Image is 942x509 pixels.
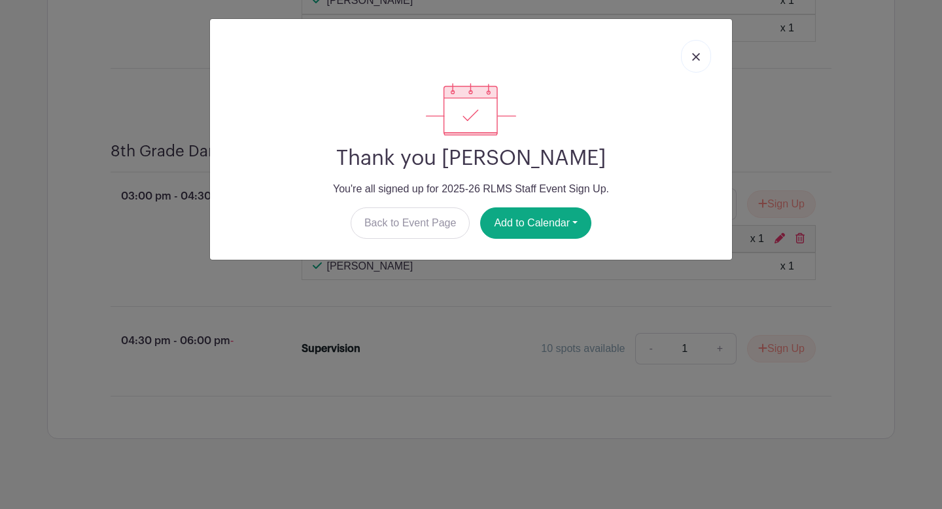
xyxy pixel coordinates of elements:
[426,83,516,135] img: signup_complete-c468d5dda3e2740ee63a24cb0ba0d3ce5d8a4ecd24259e683200fb1569d990c8.svg
[351,207,470,239] a: Back to Event Page
[220,146,722,171] h2: Thank you [PERSON_NAME]
[692,53,700,61] img: close_button-5f87c8562297e5c2d7936805f587ecaba9071eb48480494691a3f1689db116b3.svg
[480,207,591,239] button: Add to Calendar
[220,181,722,197] p: You're all signed up for 2025-26 RLMS Staff Event Sign Up.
